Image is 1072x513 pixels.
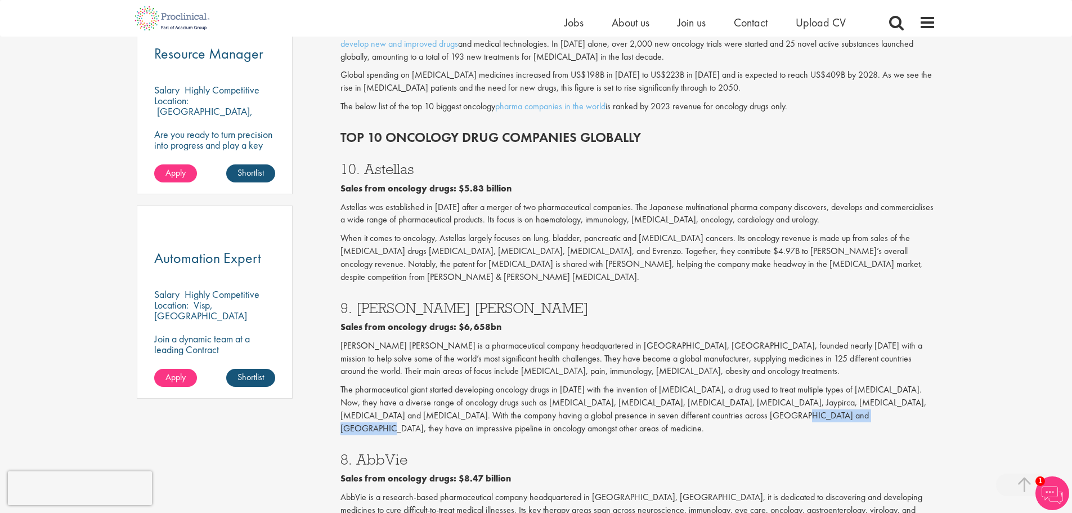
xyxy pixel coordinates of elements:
a: pharma companies in the world [495,100,605,112]
span: Apply [165,167,186,179]
a: Automation Expert [154,251,276,265]
a: top oncology companies across the globe continue to develop new and improved drugs [340,25,910,50]
b: Sales from oncology drugs: $5.83 billion [340,182,512,194]
span: Salary [154,83,180,96]
img: Chatbot [1035,476,1069,510]
span: Salary [154,288,180,301]
h3: 10. Astellas [340,162,936,176]
p: Join a dynamic team at a leading Contract Manufacturing Organisation (CMO) and contribute to grou... [154,333,276,398]
p: [GEOGRAPHIC_DATA], [GEOGRAPHIC_DATA] [154,105,253,128]
p: The below list of the top 10 biggest oncology is ranked by 2023 revenue for oncology drugs only. [340,100,936,113]
a: Apply [154,369,197,387]
a: Join us [678,15,706,30]
p: Global spending on [MEDICAL_DATA] medicines increased from US$198B in [DATE] to US$223B in [DATE]... [340,69,936,95]
h3: 9. [PERSON_NAME] [PERSON_NAME] [340,301,936,315]
p: Visp, [GEOGRAPHIC_DATA] [154,298,247,322]
a: About us [612,15,649,30]
span: Automation Expert [154,248,261,267]
p: Astellas was established in [DATE] after a merger of two pharmaceutical companies. The Japanese m... [340,201,936,227]
p: The pharmaceutical giant started developing oncology drugs in [DATE] with the invention of [MEDIC... [340,383,936,435]
a: Jobs [564,15,584,30]
h2: Top 10 Oncology drug companies globally [340,130,936,145]
a: Upload CV [796,15,846,30]
a: Contact [734,15,768,30]
p: Highly Competitive [185,288,259,301]
p: Highly Competitive [185,83,259,96]
a: Resource Manager [154,47,276,61]
p: When it comes to oncology, Astellas largely focuses on lung, bladder, pancreatic and [MEDICAL_DAT... [340,232,936,283]
iframe: reCAPTCHA [8,471,152,505]
a: Shortlist [226,164,275,182]
span: Resource Manager [154,44,263,63]
span: Location: [154,94,189,107]
a: Shortlist [226,369,275,387]
span: 1 [1035,476,1045,486]
a: Apply [154,164,197,182]
span: Location: [154,298,189,311]
p: Are you ready to turn precision into progress and play a key role in shaping the future of pharma... [154,129,276,172]
h3: 8. AbbVie [340,452,936,467]
b: Sales from oncology drugs: $6,658bn [340,321,501,333]
span: Apply [165,371,186,383]
p: [PERSON_NAME] [PERSON_NAME] is a pharmaceutical company headquartered in [GEOGRAPHIC_DATA], [GEOG... [340,340,936,378]
b: Sales from oncology drugs: $8.47 billion [340,472,511,484]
